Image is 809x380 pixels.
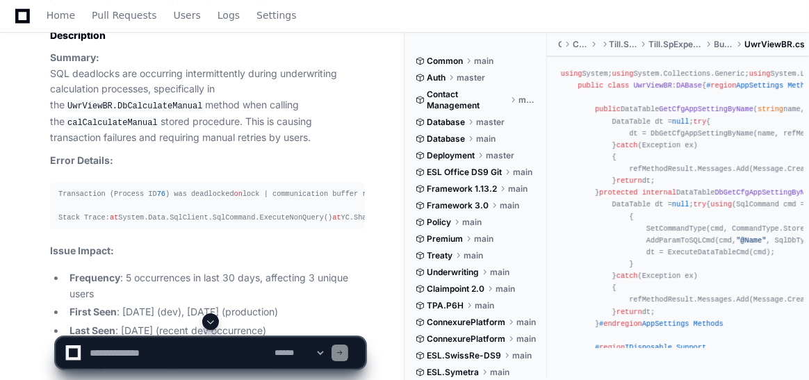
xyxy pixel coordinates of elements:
span: TPA.P6H [427,300,464,311]
span: Database [427,117,465,128]
strong: First Seen [70,306,117,317]
span: main [474,233,493,245]
span: public [595,105,621,113]
span: Users [174,11,201,19]
strong: Summary: [50,51,99,63]
span: main [462,217,482,228]
span: main [500,200,519,211]
strong: Issue Impact: [50,245,114,256]
span: at [332,213,341,222]
span: using [612,69,634,78]
span: public [578,81,603,90]
span: main [476,133,496,144]
span: Contact Management [427,89,507,111]
span: Components [573,39,588,50]
span: Auth [427,72,446,83]
p: SQL deadlocks are occurring intermittently during underwriting calculation processes, specificall... [50,50,365,146]
span: main [508,183,528,195]
code: UwrViewBR.DbCalculateManual [65,100,205,113]
span: main [474,56,493,67]
span: region [710,81,736,90]
span: Till.SpExperience.v1 [609,39,637,50]
span: null [672,117,689,126]
span: Framework 1.13.2 [427,183,497,195]
span: master [476,117,505,128]
li: : [DATE] (dev), [DATE] (production) [65,304,365,320]
span: try [694,117,706,126]
span: main [475,300,494,311]
strong: Error Details: [50,154,113,166]
span: GetCfgAppSettingByName [659,105,753,113]
span: main [464,250,483,261]
span: Home [47,11,75,19]
span: Common [427,56,463,67]
span: on [234,190,243,198]
span: Framework 3.0 [427,200,489,211]
span: master [486,150,514,161]
span: Premium [427,233,463,245]
span: string [758,105,783,113]
span: Claimpoint 2.0 [427,283,484,295]
span: return [616,176,642,185]
span: main [490,267,509,278]
span: using [710,200,732,208]
span: Database [427,133,465,144]
span: DABase [676,81,702,90]
span: class [607,81,629,90]
span: main [518,94,537,106]
li: : 5 occurrences in last 30 days, affecting 3 unique users [65,270,365,302]
span: protected [599,188,637,197]
span: Treaty [427,250,452,261]
span: UwrViewBR.cs [744,39,805,50]
span: Policy [427,217,451,228]
span: at [110,213,118,222]
div: Transaction (Process ID ) was deadlocked lock | communication buffer resources another process ha... [58,188,357,224]
span: Deployment [427,150,475,161]
span: Underwriting [427,267,479,278]
span: try [694,200,706,208]
span: internal [642,188,676,197]
span: Client [558,39,562,50]
span: Logs [218,11,240,19]
strong: Frequency [70,272,120,283]
span: catch [616,141,638,149]
span: return [616,308,642,316]
span: main [513,167,532,178]
span: main [496,283,515,295]
span: Settings [256,11,296,19]
span: 76 [157,190,165,198]
span: Till.SpExperience.v1.BusinessLogic [648,39,703,50]
span: using [749,69,771,78]
span: catch [616,272,638,280]
code: calCalculateManual [65,117,161,129]
span: ESL Office DS9 Git [427,167,502,178]
span: "@Name" [736,236,766,245]
span: Pull Requests [92,11,156,19]
span: master [457,72,485,83]
span: UwrViewBR [633,81,671,90]
span: using [561,69,582,78]
strong: Description [50,29,106,41]
span: null [672,200,689,208]
span: BusinessRules [714,39,733,50]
